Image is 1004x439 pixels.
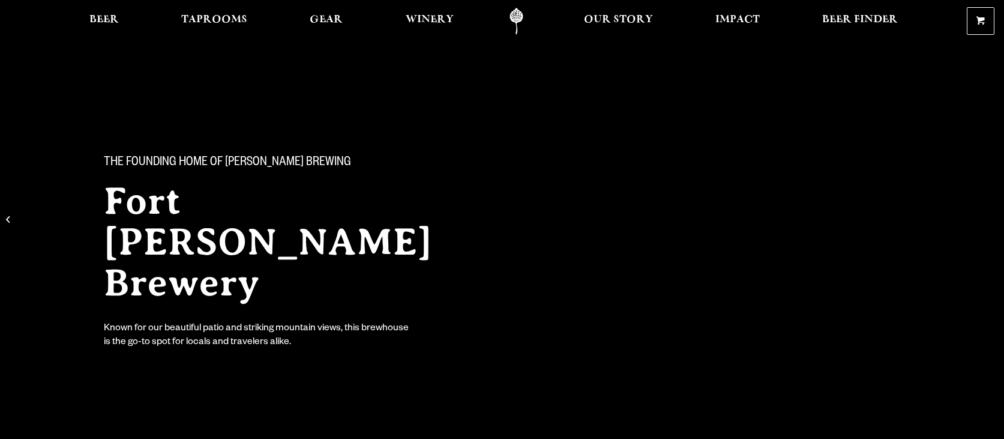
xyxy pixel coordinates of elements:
[310,15,343,25] span: Gear
[494,8,539,35] a: Odell Home
[584,15,653,25] span: Our Story
[576,8,661,35] a: Our Story
[82,8,127,35] a: Beer
[302,8,350,35] a: Gear
[406,15,454,25] span: Winery
[89,15,119,25] span: Beer
[814,8,906,35] a: Beer Finder
[398,8,461,35] a: Winery
[822,15,898,25] span: Beer Finder
[104,322,411,350] div: Known for our beautiful patio and striking mountain views, this brewhouse is the go-to spot for l...
[104,156,351,171] span: The Founding Home of [PERSON_NAME] Brewing
[173,8,255,35] a: Taprooms
[708,8,768,35] a: Impact
[104,181,478,303] h2: Fort [PERSON_NAME] Brewery
[181,15,247,25] span: Taprooms
[715,15,760,25] span: Impact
